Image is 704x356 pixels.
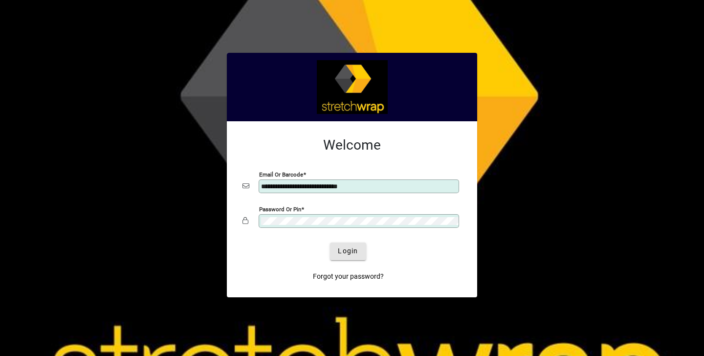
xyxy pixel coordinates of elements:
a: Forgot your password? [309,268,388,286]
h2: Welcome [242,137,462,154]
span: Forgot your password? [313,271,384,282]
mat-label: Password or Pin [259,205,301,212]
button: Login [330,243,366,260]
mat-label: Email or Barcode [259,171,303,178]
span: Login [338,246,358,256]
